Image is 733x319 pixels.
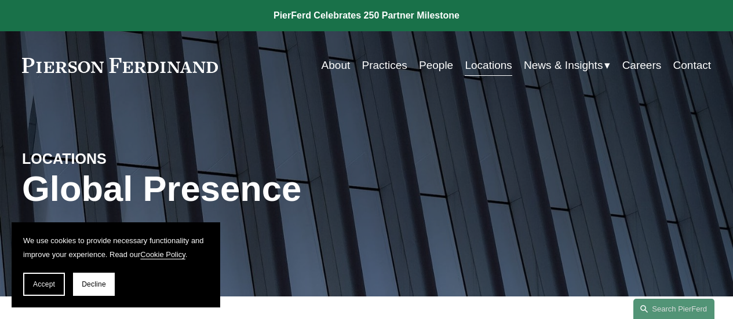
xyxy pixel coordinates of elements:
[524,54,610,76] a: folder dropdown
[524,56,603,75] span: News & Insights
[73,273,115,296] button: Decline
[465,54,512,76] a: Locations
[22,168,482,209] h1: Global Presence
[633,299,714,319] a: Search this site
[23,273,65,296] button: Accept
[22,150,194,168] h4: LOCATIONS
[33,280,55,288] span: Accept
[419,54,453,76] a: People
[622,54,662,76] a: Careers
[12,222,220,307] section: Cookie banner
[362,54,407,76] a: Practices
[23,234,209,261] p: We use cookies to provide necessary functionality and improve your experience. Read our .
[82,280,106,288] span: Decline
[140,250,185,259] a: Cookie Policy
[673,54,712,76] a: Contact
[322,54,351,76] a: About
